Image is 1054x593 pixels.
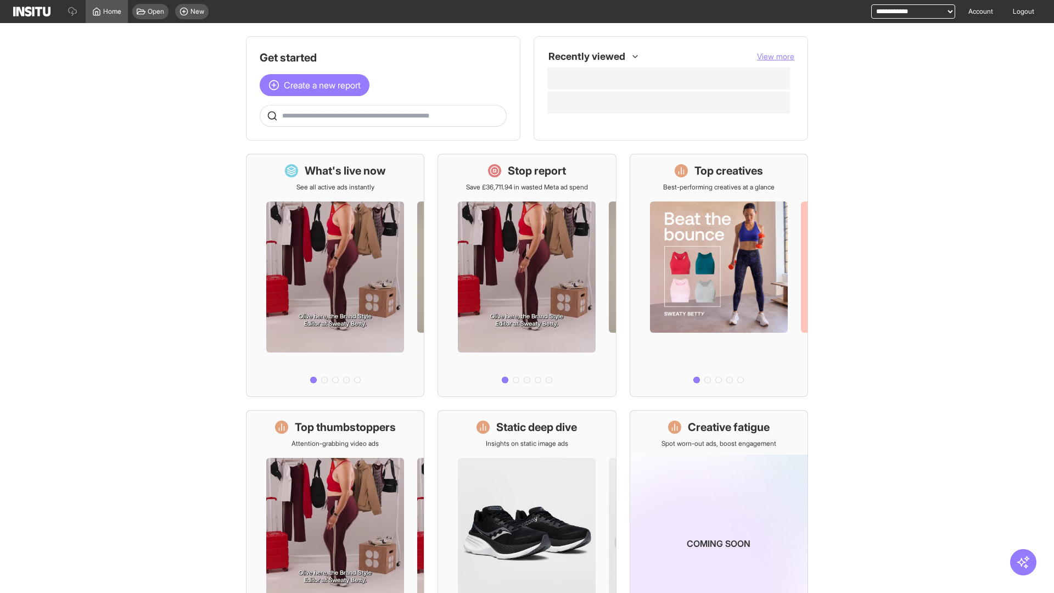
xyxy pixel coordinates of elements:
[103,7,121,16] span: Home
[757,51,794,62] button: View more
[630,154,808,397] a: Top creativesBest-performing creatives at a glance
[291,439,379,448] p: Attention-grabbing video ads
[496,419,577,435] h1: Static deep dive
[508,163,566,178] h1: Stop report
[663,183,775,192] p: Best-performing creatives at a glance
[13,7,51,16] img: Logo
[190,7,204,16] span: New
[296,183,374,192] p: See all active ads instantly
[260,50,507,65] h1: Get started
[694,163,763,178] h1: Top creatives
[295,419,396,435] h1: Top thumbstoppers
[305,163,386,178] h1: What's live now
[284,79,361,92] span: Create a new report
[246,154,424,397] a: What's live nowSee all active ads instantly
[260,74,369,96] button: Create a new report
[757,52,794,61] span: View more
[148,7,164,16] span: Open
[466,183,588,192] p: Save £36,711.94 in wasted Meta ad spend
[438,154,616,397] a: Stop reportSave £36,711.94 in wasted Meta ad spend
[486,439,568,448] p: Insights on static image ads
